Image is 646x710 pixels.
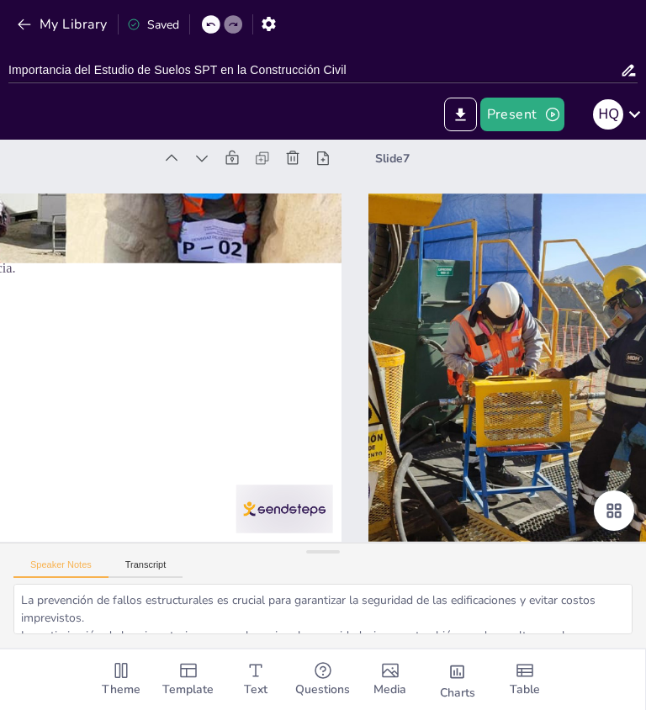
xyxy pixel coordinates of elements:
button: Export to PowerPoint [444,98,477,131]
span: Text [244,681,267,699]
div: Add text boxes [222,649,289,710]
button: My Library [13,11,114,38]
span: Charts [440,684,475,702]
div: h q [593,99,623,130]
span: Questions [295,681,350,699]
span: Media [373,681,406,699]
button: Transcript [109,559,183,578]
span: Theme [102,681,140,699]
div: Saved [127,17,179,33]
div: Add images, graphics, shapes or video [357,649,424,710]
input: Insert title [8,58,620,82]
button: h q [593,98,623,131]
span: Table [510,681,540,699]
span: Template [162,681,214,699]
div: Add a table [491,649,559,710]
div: Get real-time input from your audience [289,649,357,710]
div: Add charts and graphs [424,649,491,710]
textarea: La perforación es un paso crítico en el SPT, ya que permite obtener información directa sobre el ... [13,584,633,634]
button: Present [480,98,564,131]
div: Change the overall theme [87,649,155,710]
button: Speaker Notes [13,559,109,578]
div: Add ready made slides [155,649,222,710]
